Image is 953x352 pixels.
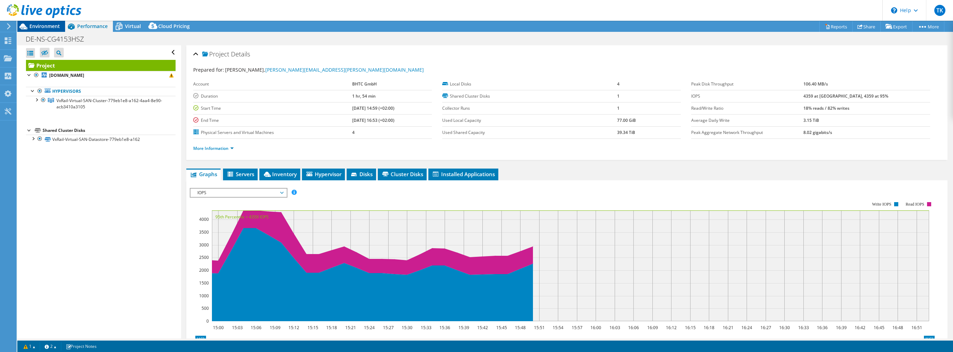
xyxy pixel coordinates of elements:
[194,189,283,197] span: IOPS
[442,93,617,100] label: Shared Cluster Disks
[26,60,176,71] a: Project
[269,325,280,331] text: 15:09
[617,105,620,111] b: 1
[420,325,431,331] text: 15:33
[911,325,922,331] text: 16:51
[26,96,176,111] a: VxRail-Virtual-SAN-Cluster-779eb1e8-a162-4aa4-8e90-acb3410a3105
[199,242,209,248] text: 3000
[61,342,101,351] a: Project Notes
[43,126,176,135] div: Shared Cluster Disks
[515,325,525,331] text: 15:48
[442,117,617,124] label: Used Local Capacity
[352,117,394,123] b: [DATE] 16:53 (+02:00)
[199,254,209,260] text: 2500
[590,325,601,331] text: 16:00
[265,66,424,73] a: [PERSON_NAME][EMAIL_ADDRESS][PERSON_NAME][DOMAIN_NAME]
[352,93,376,99] b: 1 hr, 54 min
[852,21,881,32] a: Share
[552,325,563,331] text: 15:54
[442,105,617,112] label: Collector Runs
[199,280,209,286] text: 1500
[350,171,373,178] span: Disks
[891,7,897,13] svg: \n
[352,129,355,135] b: 4
[193,129,352,136] label: Physical Servers and Virtual Machines
[23,35,95,43] h1: DE-NS-CG4153HSZ
[215,214,269,220] text: 95th Percentile = 4359 IOPS
[458,325,469,331] text: 15:39
[213,325,223,331] text: 15:00
[193,81,352,88] label: Account
[19,342,40,351] a: 1
[880,21,912,32] a: Export
[26,135,176,144] a: VxRail-Virtual-SAN-Datastore-779eb1e8-a162
[232,325,242,331] text: 15:03
[193,93,352,100] label: Duration
[628,325,639,331] text: 16:06
[477,325,488,331] text: 15:42
[202,305,209,311] text: 500
[912,21,944,32] a: More
[892,325,903,331] text: 16:48
[199,229,209,235] text: 3500
[803,81,828,87] b: 106.40 MB/s
[691,93,803,100] label: IOPS
[193,117,352,124] label: End Time
[326,325,337,331] text: 15:18
[40,342,61,351] a: 2
[202,51,229,58] span: Project
[305,171,341,178] span: Hypervisor
[199,293,209,299] text: 1000
[872,202,891,207] text: Write IOPS
[496,325,507,331] text: 15:45
[854,325,865,331] text: 16:42
[798,325,809,331] text: 16:33
[685,325,695,331] text: 16:15
[226,171,254,178] span: Servers
[29,23,60,29] span: Environment
[307,325,318,331] text: 15:15
[199,267,209,273] text: 2000
[803,117,819,123] b: 3.15 TiB
[722,325,733,331] text: 16:21
[617,93,620,99] b: 1
[190,171,217,178] span: Graphs
[383,325,393,331] text: 15:27
[250,325,261,331] text: 15:06
[617,81,620,87] b: 4
[26,71,176,80] a: [DOMAIN_NAME]
[817,325,827,331] text: 16:36
[571,325,582,331] text: 15:57
[231,50,250,58] span: Details
[691,117,803,124] label: Average Daily Write
[77,23,108,29] span: Performance
[345,325,356,331] text: 15:21
[401,325,412,331] text: 15:30
[803,105,849,111] b: 18% reads / 82% writes
[779,325,790,331] text: 16:30
[906,202,924,207] text: Read IOPS
[691,81,803,88] label: Peak Disk Throughput
[647,325,658,331] text: 16:09
[760,325,771,331] text: 16:27
[934,5,945,16] span: TK
[666,325,676,331] text: 16:12
[442,129,617,136] label: Used Shared Capacity
[534,325,544,331] text: 15:51
[703,325,714,331] text: 16:18
[617,129,635,135] b: 39.34 TiB
[288,325,299,331] text: 15:12
[873,325,884,331] text: 16:45
[364,325,374,331] text: 15:24
[56,98,162,110] span: VxRail-Virtual-SAN-Cluster-779eb1e8-a162-4aa4-8e90-acb3410a3105
[193,66,224,73] label: Prepared for:
[225,66,424,73] span: [PERSON_NAME],
[199,216,209,222] text: 4000
[442,81,617,88] label: Local Disks
[49,72,84,78] b: [DOMAIN_NAME]
[741,325,752,331] text: 16:24
[803,129,832,135] b: 8.02 gigabits/s
[609,325,620,331] text: 16:03
[125,23,141,29] span: Virtual
[26,87,176,96] a: Hypervisors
